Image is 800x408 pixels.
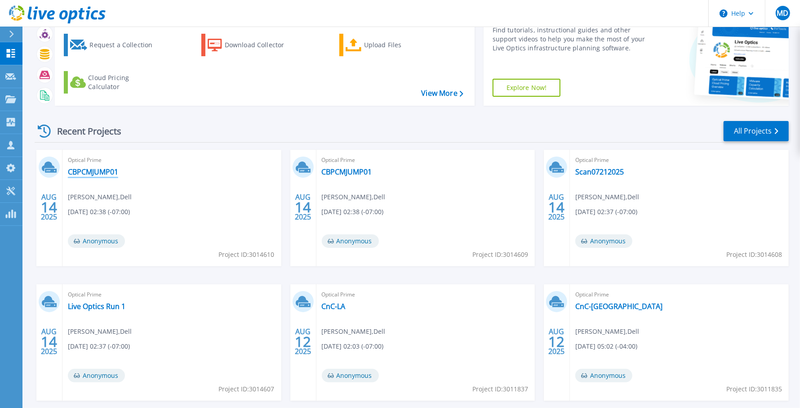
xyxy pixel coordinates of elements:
[89,36,161,54] div: Request a Collection
[724,121,789,141] a: All Projects
[68,341,130,351] span: [DATE] 02:37 (-07:00)
[68,192,132,202] span: [PERSON_NAME] , Dell
[575,192,639,202] span: [PERSON_NAME] , Dell
[322,234,379,248] span: Anonymous
[575,155,783,165] span: Optical Prime
[68,327,132,336] span: [PERSON_NAME] , Dell
[219,384,275,394] span: Project ID: 3014607
[294,191,311,224] div: AUG 2025
[322,369,379,382] span: Anonymous
[493,79,561,97] a: Explore Now!
[421,89,463,98] a: View More
[322,302,346,311] a: CnC-LA
[726,250,782,260] span: Project ID: 3014608
[548,191,565,224] div: AUG 2025
[40,191,58,224] div: AUG 2025
[493,26,648,53] div: Find tutorials, instructional guides and other support videos to help you make the most of your L...
[339,34,440,56] a: Upload Files
[64,71,164,94] a: Cloud Pricing Calculator
[364,36,436,54] div: Upload Files
[575,302,662,311] a: CnC-[GEOGRAPHIC_DATA]
[575,290,783,300] span: Optical Prime
[472,384,528,394] span: Project ID: 3011837
[322,327,386,336] span: [PERSON_NAME] , Dell
[35,120,133,142] div: Recent Projects
[295,203,311,211] span: 14
[41,203,57,211] span: 14
[322,167,372,176] a: CBPCMJUMP01
[68,234,125,248] span: Anonymous
[68,290,276,300] span: Optical Prime
[219,250,275,260] span: Project ID: 3014610
[549,338,565,345] span: 12
[322,192,386,202] span: [PERSON_NAME] , Dell
[575,207,637,217] span: [DATE] 02:37 (-07:00)
[68,207,130,217] span: [DATE] 02:38 (-07:00)
[68,302,125,311] a: Live Optics Run 1
[41,338,57,345] span: 14
[322,341,384,351] span: [DATE] 02:03 (-07:00)
[68,369,125,382] span: Anonymous
[575,167,624,176] a: Scan07212025
[726,384,782,394] span: Project ID: 3011835
[575,327,639,336] span: [PERSON_NAME] , Dell
[68,167,118,176] a: CBPCMJUMP01
[295,338,311,345] span: 12
[472,250,528,260] span: Project ID: 3014609
[225,36,297,54] div: Download Collector
[575,234,632,248] span: Anonymous
[777,9,788,17] span: MD
[294,325,311,358] div: AUG 2025
[575,369,632,382] span: Anonymous
[548,325,565,358] div: AUG 2025
[88,73,160,91] div: Cloud Pricing Calculator
[322,290,530,300] span: Optical Prime
[575,341,637,351] span: [DATE] 05:02 (-04:00)
[40,325,58,358] div: AUG 2025
[201,34,302,56] a: Download Collector
[322,207,384,217] span: [DATE] 02:38 (-07:00)
[68,155,276,165] span: Optical Prime
[322,155,530,165] span: Optical Prime
[64,34,164,56] a: Request a Collection
[549,203,565,211] span: 14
